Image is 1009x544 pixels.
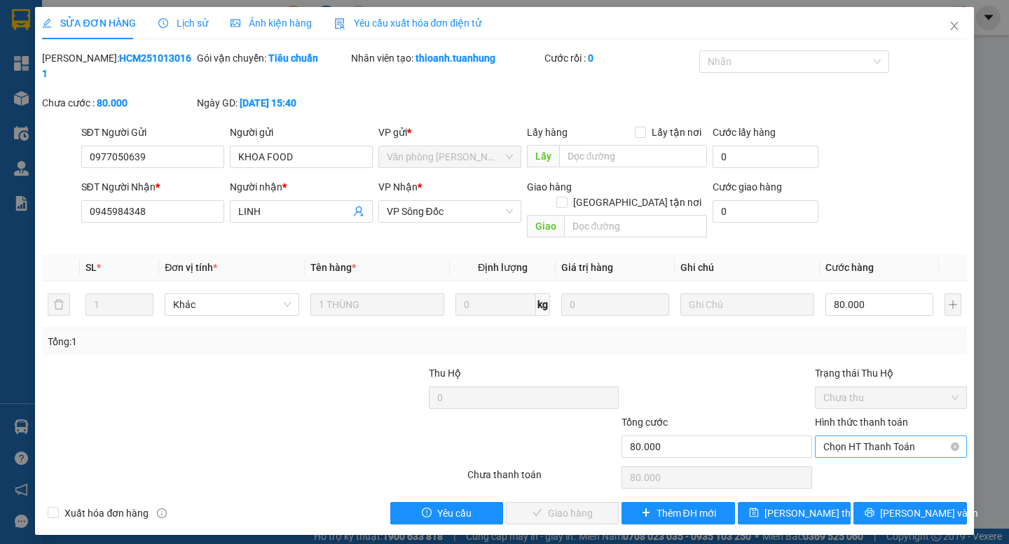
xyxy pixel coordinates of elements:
[738,502,851,524] button: save[PERSON_NAME] thay đổi
[880,505,978,521] span: [PERSON_NAME] và In
[564,215,707,237] input: Dọc đường
[527,181,572,193] span: Giao hàng
[230,125,373,140] div: Người gửi
[59,505,154,521] span: Xuất hóa đơn hàng
[42,95,194,111] div: Chưa cước :
[240,97,296,109] b: [DATE] 15:40
[387,146,513,167] span: Văn phòng Hồ Chí Minh
[815,365,967,381] div: Trạng thái Thu Hộ
[506,502,619,524] button: checkGiao hàng
[823,436,959,457] span: Chọn HT Thanh Toán
[823,387,959,408] span: Chưa thu
[173,294,290,315] span: Khác
[81,125,224,140] div: SĐT Người Gửi
[466,467,621,491] div: Chưa thanh toán
[853,502,966,524] button: printer[PERSON_NAME] và In
[378,125,521,140] div: VP gửi
[865,508,874,519] span: printer
[713,127,776,138] label: Cước lấy hàng
[48,293,70,316] button: delete
[231,18,312,29] span: Ảnh kiện hàng
[85,262,97,273] span: SL
[351,50,542,66] div: Nhân viên tạo:
[42,18,52,28] span: edit
[622,502,734,524] button: plusThêm ĐH mới
[713,200,818,223] input: Cước giao hàng
[334,18,482,29] span: Yêu cầu xuất hóa đơn điện tử
[437,505,472,521] span: Yêu cầu
[951,442,959,451] span: close-circle
[527,145,559,167] span: Lấy
[749,508,759,519] span: save
[945,293,961,316] button: plus
[949,20,960,32] span: close
[429,368,461,379] span: Thu Hộ
[588,53,593,64] b: 0
[713,146,818,168] input: Cước lấy hàng
[536,293,550,316] span: kg
[231,18,240,28] span: picture
[390,502,503,524] button: exclamation-circleYêu cầu
[764,505,877,521] span: [PERSON_NAME] thay đổi
[310,262,356,273] span: Tên hàng
[230,179,373,195] div: Người nhận
[675,254,820,281] th: Ghi chú
[478,262,528,273] span: Định lượng
[81,179,224,195] div: SĐT Người Nhận
[825,262,874,273] span: Cước hàng
[158,18,208,29] span: Lịch sử
[310,293,444,316] input: VD: Bàn, Ghế
[42,50,194,81] div: [PERSON_NAME]:
[641,508,651,519] span: plus
[353,206,364,217] span: user-add
[561,262,613,273] span: Giá trị hàng
[559,145,707,167] input: Dọc đường
[42,18,135,29] span: SỬA ĐƠN HÀNG
[165,262,217,273] span: Đơn vị tính
[48,334,390,349] div: Tổng: 1
[527,215,564,237] span: Giao
[815,417,908,428] label: Hình thức thanh toán
[544,50,696,66] div: Cước rồi :
[97,97,128,109] b: 80.000
[157,508,167,518] span: info-circle
[622,417,668,428] span: Tổng cước
[680,293,814,316] input: Ghi Chú
[268,53,318,64] b: Tiêu chuẩn
[568,195,707,210] span: [GEOGRAPHIC_DATA] tận nơi
[561,293,669,316] input: 0
[527,127,568,138] span: Lấy hàng
[935,7,974,46] button: Close
[713,181,782,193] label: Cước giao hàng
[197,50,349,66] div: Gói vận chuyển:
[334,18,345,29] img: icon
[158,18,168,28] span: clock-circle
[646,125,707,140] span: Lấy tận nơi
[416,53,495,64] b: thioanh.tuanhung
[387,201,513,222] span: VP Sông Đốc
[657,505,716,521] span: Thêm ĐH mới
[378,181,418,193] span: VP Nhận
[422,508,432,519] span: exclamation-circle
[197,95,349,111] div: Ngày GD:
